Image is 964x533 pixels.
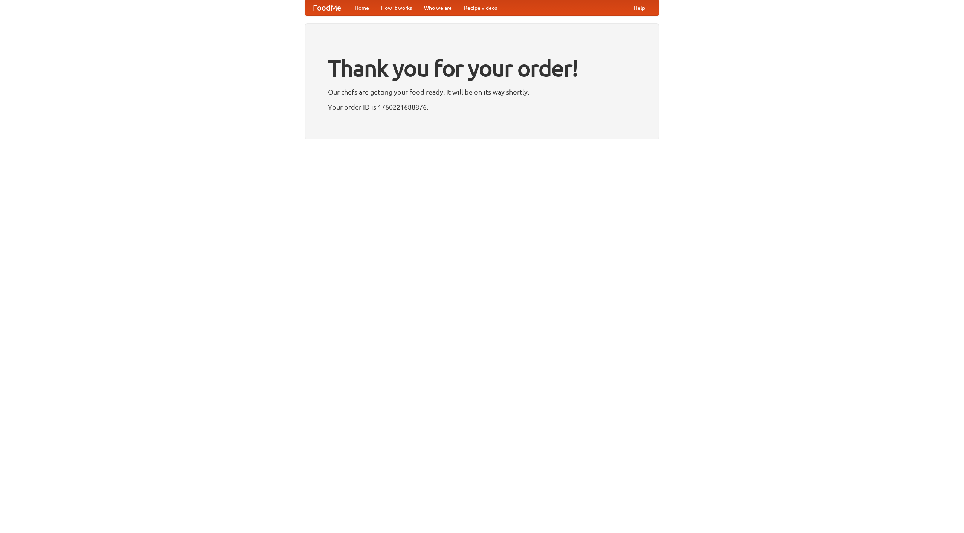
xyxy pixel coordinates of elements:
p: Our chefs are getting your food ready. It will be on its way shortly. [328,86,636,98]
a: FoodMe [305,0,349,15]
p: Your order ID is 1760221688876. [328,101,636,113]
a: How it works [375,0,418,15]
a: Who we are [418,0,458,15]
a: Help [628,0,651,15]
h1: Thank you for your order! [328,50,636,86]
a: Home [349,0,375,15]
a: Recipe videos [458,0,503,15]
